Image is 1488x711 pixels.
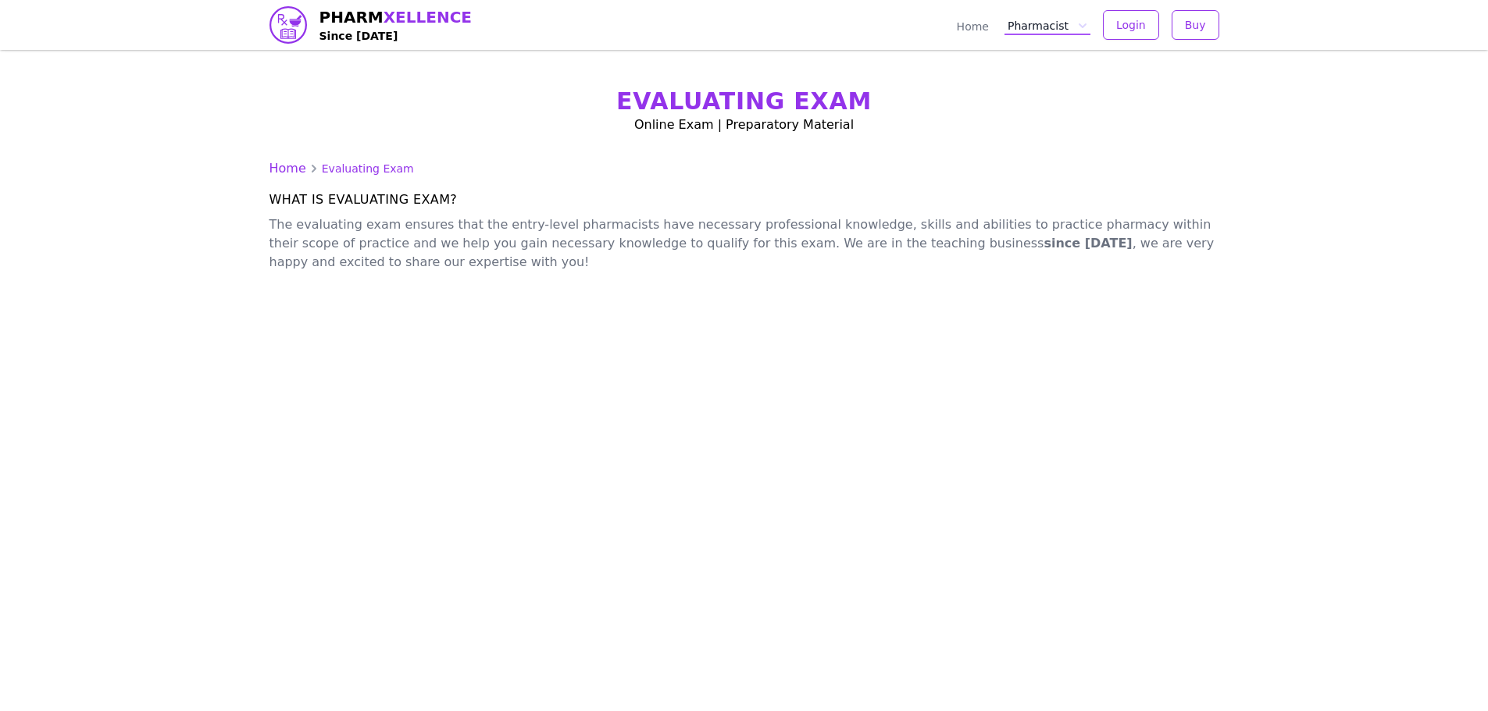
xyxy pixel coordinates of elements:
span: Course materials revised every month [316,506,559,524]
h2: Most up to date books [294,462,707,481]
a: Home [954,16,992,34]
h2: What is evaluating exam? [269,190,1219,209]
span: Consists of 4 books for each part [316,528,523,546]
span: XELLENCE [384,8,472,27]
a: Evaluating Exam [322,161,414,176]
span: 6 [511,507,519,523]
h4: Since [DATE] [319,28,473,44]
span: Login [1116,17,1146,33]
p: Online Exam | Preparatory Material [269,116,1219,134]
button: Login [1103,10,1159,40]
span: Details given as a bullet points - easy to remember and revise [316,549,706,568]
h1: Evaluating Exam [269,87,1219,116]
nav: Breadcrumb [269,159,1219,178]
span: PHARM [319,6,473,28]
h2: Our course materials [269,278,1219,356]
b: since [DATE] [1044,236,1132,251]
p: The evaluating exam ensures that the entry-level pharmacists have necessary professional knowledg... [269,215,1219,272]
a: Home [269,161,306,176]
button: Pharmacist [1004,15,1090,35]
button: Buy [1172,10,1219,40]
img: PharmXellence logo [269,6,307,44]
span: Buy [1185,17,1206,33]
